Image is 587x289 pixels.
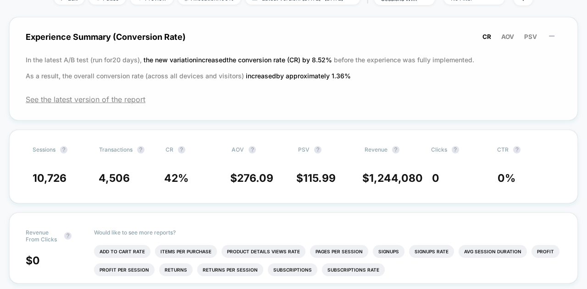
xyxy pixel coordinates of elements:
[497,146,509,153] span: CTR
[373,245,404,258] li: Signups
[452,146,459,153] button: ?
[513,146,521,153] button: ?
[155,245,217,258] li: Items Per Purchase
[99,172,130,185] span: 4,506
[26,229,60,243] span: Revenue From Clicks
[164,172,188,185] span: 42 %
[237,172,273,185] span: 276.09
[298,146,310,153] span: PSV
[498,172,515,185] span: 0 %
[482,33,491,40] span: CR
[296,172,336,185] span: $
[322,263,385,276] li: Subscriptions Rate
[60,146,67,153] button: ?
[459,245,527,258] li: Avg Session Duration
[480,33,494,41] button: CR
[268,263,317,276] li: Subscriptions
[524,33,537,40] span: PSV
[33,146,55,153] span: Sessions
[64,232,72,240] button: ?
[362,172,423,185] span: $
[230,172,273,185] span: $
[314,146,321,153] button: ?
[498,33,517,41] button: AOV
[197,263,263,276] li: Returns Per Session
[232,146,244,153] span: AOV
[365,146,388,153] span: Revenue
[144,56,334,64] span: the new variation increased the conversion rate (CR) by 8.52 %
[409,245,454,258] li: Signups Rate
[159,263,193,276] li: Returns
[246,72,351,80] span: increased by approximately 1.36 %
[521,33,540,41] button: PSV
[94,229,562,236] p: Would like to see more reports?
[137,146,144,153] button: ?
[26,95,561,104] span: See the latest version of the report
[94,263,155,276] li: Profit Per Session
[166,146,173,153] span: CR
[178,146,185,153] button: ?
[222,245,305,258] li: Product Details Views Rate
[94,245,150,258] li: Add To Cart Rate
[310,245,368,258] li: Pages Per Session
[249,146,256,153] button: ?
[303,172,336,185] span: 115.99
[432,172,439,185] span: 0
[26,27,561,47] span: Experience Summary (Conversion Rate)
[99,146,133,153] span: Transactions
[369,172,423,185] span: 1,244,080
[431,146,447,153] span: Clicks
[501,33,514,40] span: AOV
[26,52,561,84] p: In the latest A/B test (run for 20 days), before the experience was fully implemented. As a resul...
[532,245,559,258] li: Profit
[392,146,399,153] button: ?
[33,172,66,185] span: 10,726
